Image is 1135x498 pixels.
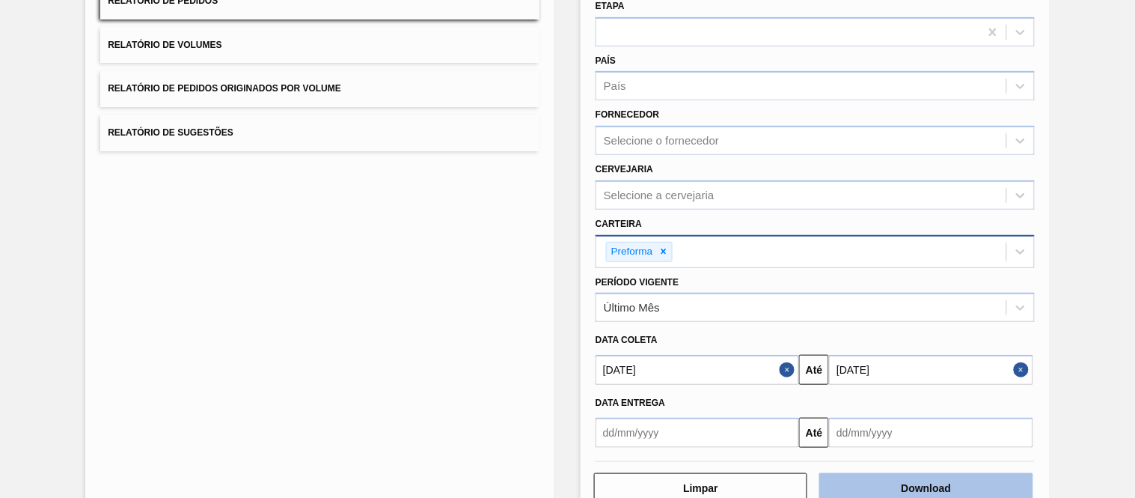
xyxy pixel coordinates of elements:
[596,55,616,66] label: País
[607,243,655,261] div: Preforma
[829,355,1032,385] input: dd/mm/yyyy
[596,335,658,345] span: Data coleta
[108,83,341,94] span: Relatório de Pedidos Originados por Volume
[604,189,715,201] div: Selecione a cervejaria
[604,80,626,93] div: País
[596,164,653,174] label: Cervejaria
[596,398,665,408] span: Data entrega
[799,418,829,448] button: Até
[108,40,221,50] span: Relatório de Volumes
[604,135,719,148] div: Selecione o fornecedor
[829,418,1032,448] input: dd/mm/yyyy
[596,418,799,448] input: dd/mm/yyyy
[596,1,625,11] label: Etapa
[780,355,799,385] button: Close
[799,355,829,385] button: Até
[100,115,539,151] button: Relatório de Sugestões
[604,302,660,315] div: Último Mês
[100,27,539,64] button: Relatório de Volumes
[596,219,642,229] label: Carteira
[596,355,799,385] input: dd/mm/yyyy
[1014,355,1033,385] button: Close
[596,109,659,120] label: Fornecedor
[108,127,233,138] span: Relatório de Sugestões
[100,70,539,107] button: Relatório de Pedidos Originados por Volume
[596,277,679,288] label: Período Vigente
